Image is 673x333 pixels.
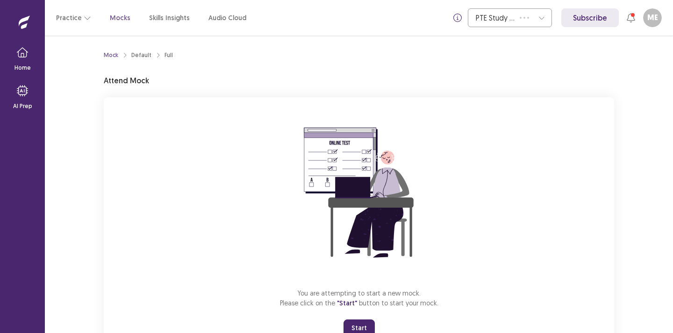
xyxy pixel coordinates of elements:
[131,51,151,59] div: Default
[110,13,130,23] a: Mocks
[104,51,118,59] a: Mock
[449,9,466,26] button: info
[56,9,91,26] button: Practice
[13,102,32,110] p: AI Prep
[643,8,662,27] button: ME
[208,13,246,23] a: Audio Cloud
[14,64,31,72] p: Home
[149,13,190,23] a: Skills Insights
[104,75,149,86] p: Attend Mock
[476,9,515,27] div: PTE Study Centre
[104,51,173,59] nav: breadcrumb
[275,109,443,277] img: attend-mock
[165,51,173,59] div: Full
[337,299,357,307] span: "Start"
[280,288,438,308] p: You are attempting to start a new mock. Please click on the button to start your mock.
[561,8,619,27] a: Subscribe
